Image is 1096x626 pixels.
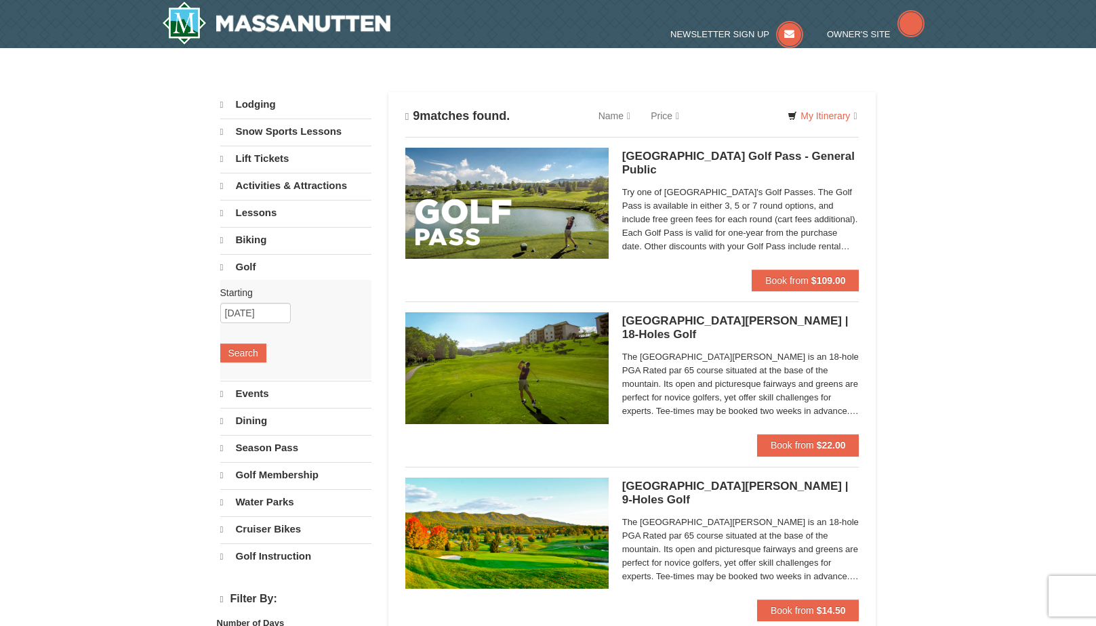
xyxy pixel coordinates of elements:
[405,312,609,423] img: 6619859-85-1f84791f.jpg
[220,173,371,199] a: Activities & Attractions
[817,605,846,616] strong: $14.50
[622,480,859,507] h5: [GEOGRAPHIC_DATA][PERSON_NAME] | 9-Holes Golf
[622,516,859,583] span: The [GEOGRAPHIC_DATA][PERSON_NAME] is an 18-hole PGA Rated par 65 course situated at the base of ...
[220,343,266,362] button: Search
[220,381,371,406] a: Events
[752,270,859,291] button: Book from $109.00
[162,1,391,45] img: Massanutten Resort Logo
[220,543,371,569] a: Golf Instruction
[405,478,609,589] img: 6619859-87-49ad91d4.jpg
[670,29,769,39] span: Newsletter Sign Up
[220,516,371,542] a: Cruiser Bikes
[827,29,891,39] span: Owner's Site
[220,200,371,226] a: Lessons
[220,254,371,280] a: Golf
[588,102,641,129] a: Name
[817,440,846,451] strong: $22.00
[771,605,814,616] span: Book from
[220,489,371,515] a: Water Parks
[622,314,859,341] h5: [GEOGRAPHIC_DATA][PERSON_NAME] | 18-Holes Golf
[220,593,371,606] h4: Filter By:
[811,275,846,286] strong: $109.00
[220,462,371,488] a: Golf Membership
[220,119,371,144] a: Snow Sports Lessons
[827,29,925,39] a: Owner's Site
[220,146,371,171] a: Lift Tickets
[757,434,859,456] button: Book from $22.00
[622,186,859,253] span: Try one of [GEOGRAPHIC_DATA]'s Golf Passes. The Golf Pass is available in either 3, 5 or 7 round ...
[757,600,859,621] button: Book from $14.50
[220,435,371,461] a: Season Pass
[641,102,689,129] a: Price
[220,408,371,434] a: Dining
[162,1,391,45] a: Massanutten Resort
[670,29,803,39] a: Newsletter Sign Up
[220,286,361,299] label: Starting
[771,440,814,451] span: Book from
[765,275,809,286] span: Book from
[622,150,859,177] h5: [GEOGRAPHIC_DATA] Golf Pass - General Public
[779,106,866,126] a: My Itinerary
[405,148,609,259] img: 6619859-108-f6e09677.jpg
[622,350,859,418] span: The [GEOGRAPHIC_DATA][PERSON_NAME] is an 18-hole PGA Rated par 65 course situated at the base of ...
[220,227,371,253] a: Biking
[220,92,371,117] a: Lodging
